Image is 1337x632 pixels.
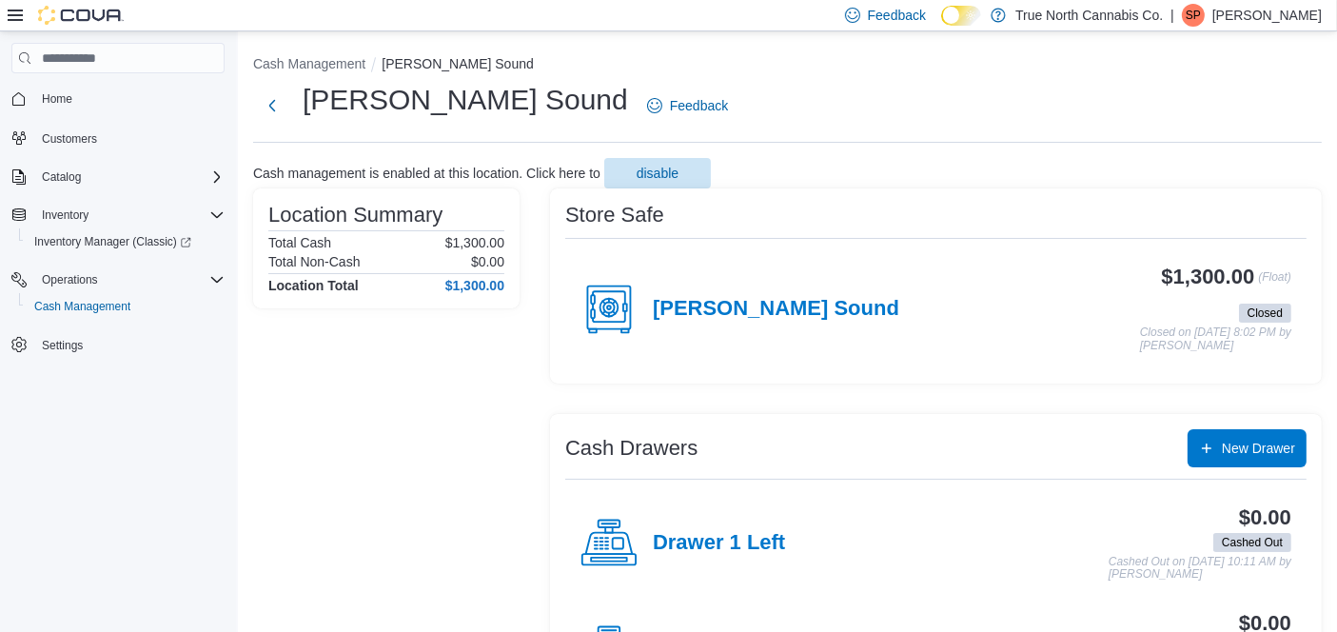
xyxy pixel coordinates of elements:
[653,297,899,322] h4: [PERSON_NAME] Sound
[268,235,331,250] h6: Total Cash
[268,278,359,293] h4: Location Total
[34,166,88,188] button: Catalog
[1222,439,1295,458] span: New Drawer
[565,204,664,227] h3: Store Safe
[19,228,232,255] a: Inventory Manager (Classic)
[1140,326,1291,352] p: Closed on [DATE] 8:02 PM by [PERSON_NAME]
[27,230,199,253] a: Inventory Manager (Classic)
[34,126,225,149] span: Customers
[1109,556,1291,582] p: Cashed Out on [DATE] 10:11 AM by [PERSON_NAME]
[303,81,628,119] h1: [PERSON_NAME] Sound
[34,88,80,110] a: Home
[653,531,785,556] h4: Drawer 1 Left
[42,272,98,287] span: Operations
[4,124,232,151] button: Customers
[1186,4,1201,27] span: SP
[253,56,365,71] button: Cash Management
[4,331,232,359] button: Settings
[1239,506,1291,529] h3: $0.00
[1015,4,1163,27] p: True North Cannabis Co.
[19,293,232,320] button: Cash Management
[1248,305,1283,322] span: Closed
[27,295,225,318] span: Cash Management
[445,235,504,250] p: $1,300.00
[253,54,1322,77] nav: An example of EuiBreadcrumbs
[868,6,926,25] span: Feedback
[11,77,225,408] nav: Complex example
[253,166,600,181] p: Cash management is enabled at this location. Click here to
[1239,304,1291,323] span: Closed
[4,85,232,112] button: Home
[268,204,442,227] h3: Location Summary
[1222,534,1283,551] span: Cashed Out
[1188,429,1307,467] button: New Drawer
[268,254,361,269] h6: Total Non-Cash
[34,166,225,188] span: Catalog
[42,207,88,223] span: Inventory
[382,56,534,71] button: [PERSON_NAME] Sound
[27,295,138,318] a: Cash Management
[34,234,191,249] span: Inventory Manager (Classic)
[1182,4,1205,27] div: Sandi Pew
[565,437,698,460] h3: Cash Drawers
[604,158,711,188] button: disable
[27,230,225,253] span: Inventory Manager (Classic)
[4,202,232,228] button: Inventory
[42,91,72,107] span: Home
[1162,266,1255,288] h3: $1,300.00
[471,254,504,269] p: $0.00
[34,333,225,357] span: Settings
[4,164,232,190] button: Catalog
[34,87,225,110] span: Home
[941,26,942,27] span: Dark Mode
[34,128,105,150] a: Customers
[42,131,97,147] span: Customers
[1170,4,1174,27] p: |
[34,334,90,357] a: Settings
[4,267,232,293] button: Operations
[34,268,106,291] button: Operations
[34,204,225,227] span: Inventory
[445,278,504,293] h4: $1,300.00
[34,299,130,314] span: Cash Management
[1212,4,1322,27] p: [PERSON_NAME]
[941,6,981,26] input: Dark Mode
[670,96,728,115] span: Feedback
[34,268,225,291] span: Operations
[639,87,736,125] a: Feedback
[42,169,81,185] span: Catalog
[1213,533,1291,552] span: Cashed Out
[1258,266,1291,300] p: (Float)
[38,6,124,25] img: Cova
[42,338,83,353] span: Settings
[34,204,96,227] button: Inventory
[253,87,291,125] button: Next
[637,164,678,183] span: disable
